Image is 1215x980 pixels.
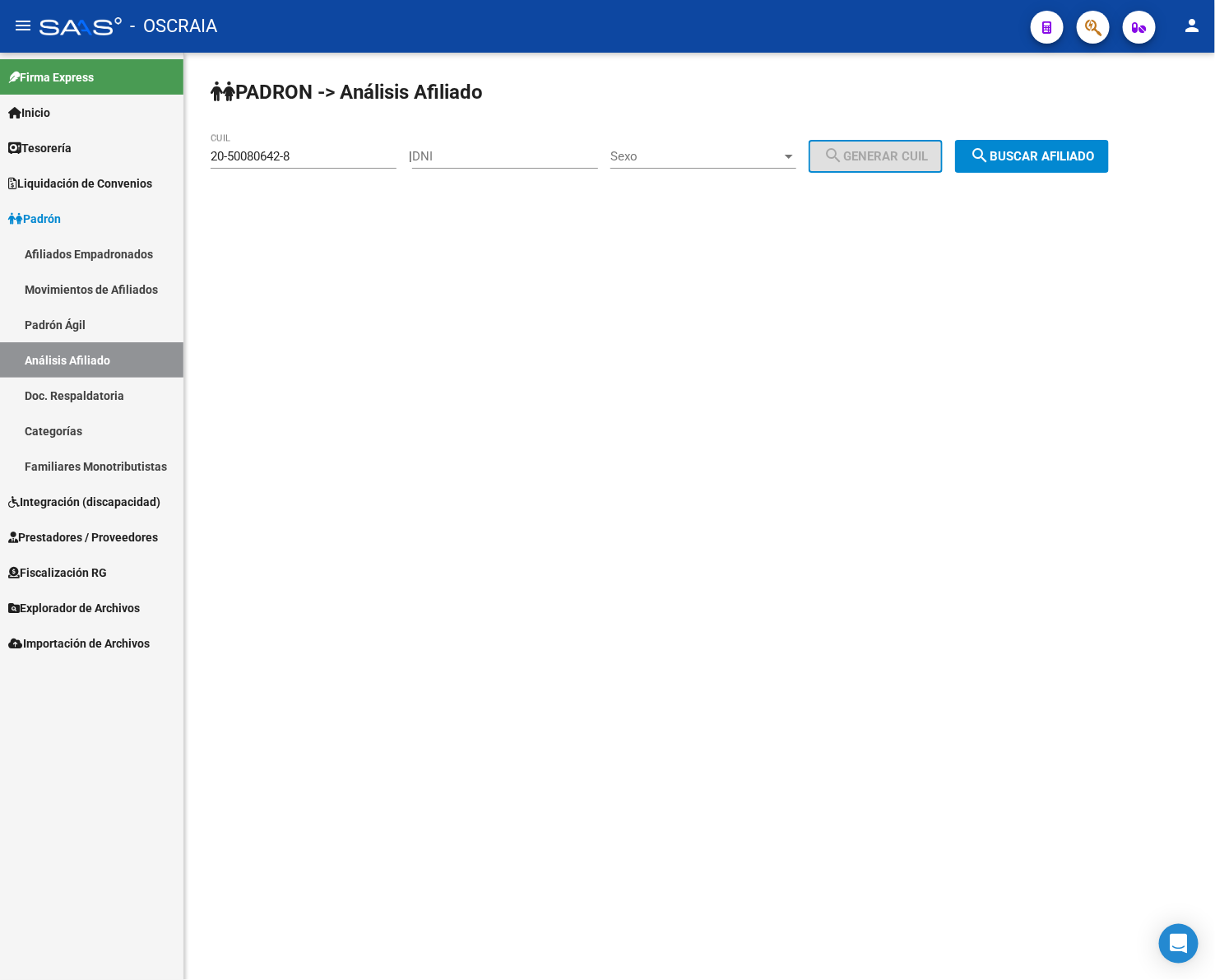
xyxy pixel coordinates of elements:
span: Liquidación de Convenios [8,174,152,193]
div: | [409,149,955,164]
span: Firma Express [8,68,94,86]
mat-icon: person [1182,16,1202,35]
button: Buscar afiliado [955,140,1109,173]
span: Tesorería [8,139,72,157]
span: - OSCRAIA [130,8,217,44]
span: Prestadores / Proveedores [8,528,158,546]
span: Sexo [610,149,781,164]
div: Open Intercom Messenger [1159,924,1199,964]
span: Explorador de Archivos [8,599,140,617]
span: Fiscalización RG [8,564,107,582]
button: Generar CUIL [809,140,943,173]
mat-icon: search [970,146,990,165]
span: Integración (discapacidad) [8,493,160,511]
span: Buscar afiliado [970,149,1094,164]
span: Padrón [8,210,61,228]
span: Inicio [8,104,50,122]
mat-icon: menu [13,16,33,35]
span: Importación de Archivos [8,634,150,653]
mat-icon: search [823,146,843,165]
strong: PADRON -> Análisis Afiliado [211,81,483,104]
span: Generar CUIL [823,149,928,164]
